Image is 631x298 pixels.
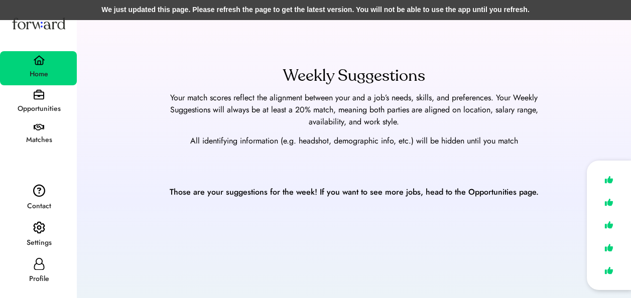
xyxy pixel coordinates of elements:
[33,55,45,65] img: home.svg
[34,89,44,100] img: briefcase.svg
[1,103,77,115] div: Opportunities
[89,135,619,147] div: All identifying information (e.g. headshot, demographic info, etc.) will be hidden until you match
[33,184,45,197] img: contact.svg
[170,186,539,198] div: Those are your suggestions for the week! If you want to see more jobs, head to the Opportunities ...
[602,218,616,232] img: like.svg
[602,263,616,278] img: like.svg
[1,273,77,285] div: Profile
[34,124,44,131] img: handshake.svg
[158,92,550,128] div: Your match scores reflect the alignment between your and a job’s needs, skills, and preferences. ...
[1,134,77,146] div: Matches
[283,64,425,88] div: Weekly Suggestions
[1,200,77,212] div: Contact
[602,173,616,187] img: like.svg
[602,240,616,255] img: like.svg
[10,8,67,39] img: Forward logo
[1,68,77,80] div: Home
[1,237,77,249] div: Settings
[33,221,45,234] img: settings.svg
[602,195,616,210] img: like.svg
